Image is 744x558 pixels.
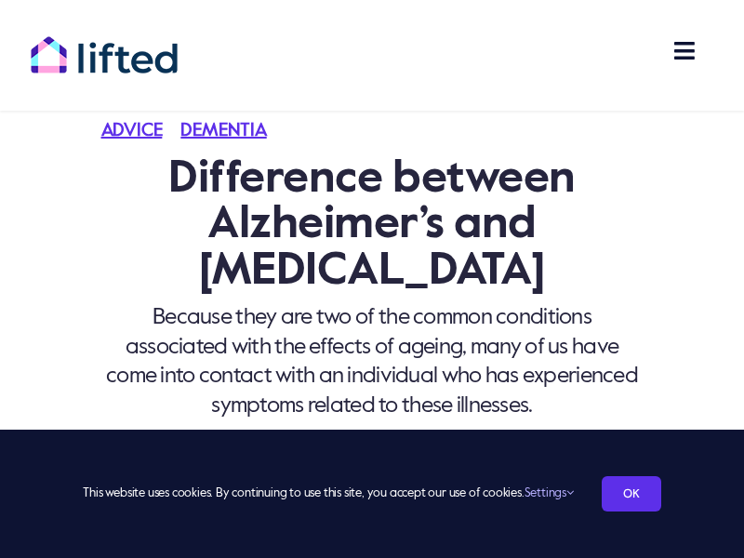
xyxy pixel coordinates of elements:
nav: Main Menu [543,28,714,92]
h3: Because they are two of the common conditions associated with the effects of ageing, many of us h... [101,303,644,421]
a: Advice [101,122,181,140]
span: Categories: , [101,122,286,140]
a: Dementia [180,122,285,140]
h1: Difference between Alzheimer’s and [MEDICAL_DATA] [101,156,644,294]
a: Settings [525,487,574,499]
a: lifted-logo [30,35,179,54]
a: OK [602,476,661,511]
span: This website uses cookies. By continuing to use this site, you accept our use of cookies. [83,479,573,509]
